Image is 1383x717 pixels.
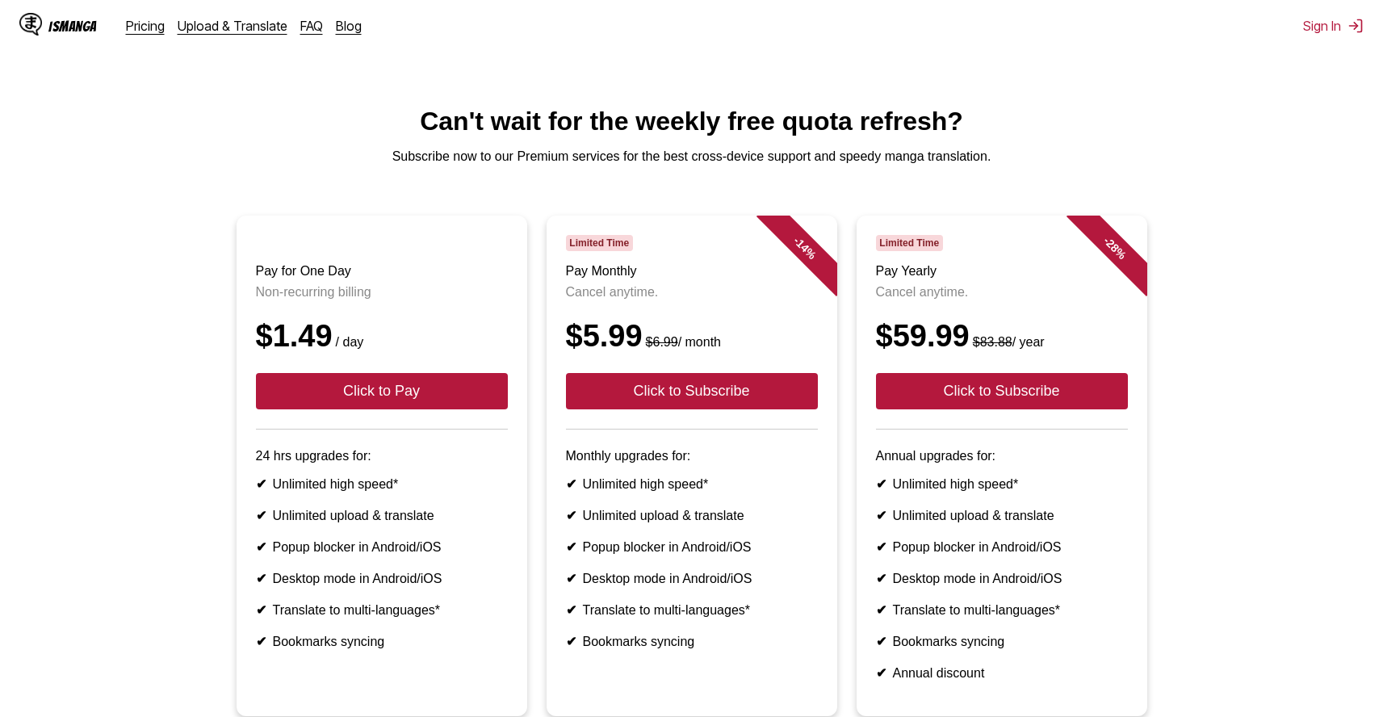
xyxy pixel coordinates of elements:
li: Desktop mode in Android/iOS [876,571,1128,586]
li: Unlimited upload & translate [566,508,818,523]
b: ✔ [256,477,266,491]
li: Bookmarks syncing [566,634,818,649]
li: Translate to multi-languages* [256,602,508,618]
p: Subscribe now to our Premium services for the best cross-device support and speedy manga translat... [13,149,1370,164]
b: ✔ [876,509,886,522]
li: Popup blocker in Android/iOS [256,539,508,555]
a: Blog [336,18,362,34]
div: $1.49 [256,319,508,354]
b: ✔ [566,540,576,554]
img: Sign out [1347,18,1364,34]
a: FAQ [300,18,323,34]
b: ✔ [256,603,266,617]
h1: Can't wait for the weekly free quota refresh? [13,107,1370,136]
small: / day [333,335,364,349]
a: Pricing [126,18,165,34]
b: ✔ [566,603,576,617]
p: Cancel anytime. [566,285,818,300]
li: Unlimited high speed* [566,476,818,492]
a: Upload & Translate [178,18,287,34]
button: Click to Pay [256,373,508,409]
b: ✔ [876,477,886,491]
button: Click to Subscribe [566,373,818,409]
b: ✔ [566,509,576,522]
p: Annual upgrades for: [876,449,1128,463]
b: ✔ [566,635,576,648]
b: ✔ [876,666,886,680]
span: Limited Time [566,235,633,251]
span: Limited Time [876,235,943,251]
li: Bookmarks syncing [876,634,1128,649]
b: ✔ [256,635,266,648]
li: Popup blocker in Android/iOS [876,539,1128,555]
b: ✔ [256,509,266,522]
li: Popup blocker in Android/iOS [566,539,818,555]
a: IsManga LogoIsManga [19,13,126,39]
p: Cancel anytime. [876,285,1128,300]
div: $5.99 [566,319,818,354]
small: / year [970,335,1045,349]
b: ✔ [256,572,266,585]
s: $6.99 [646,335,678,349]
p: Non-recurring billing [256,285,508,300]
div: $59.99 [876,319,1128,354]
img: IsManga Logo [19,13,42,36]
b: ✔ [566,572,576,585]
li: Unlimited high speed* [256,476,508,492]
button: Sign In [1303,18,1364,34]
p: 24 hrs upgrades for: [256,449,508,463]
b: ✔ [876,635,886,648]
div: IsManga [48,19,97,34]
li: Annual discount [876,665,1128,681]
li: Unlimited high speed* [876,476,1128,492]
li: Desktop mode in Android/iOS [256,571,508,586]
h3: Pay Yearly [876,264,1128,279]
button: Click to Subscribe [876,373,1128,409]
div: - 14 % [756,199,853,296]
b: ✔ [566,477,576,491]
li: Bookmarks syncing [256,634,508,649]
h3: Pay Monthly [566,264,818,279]
b: ✔ [256,540,266,554]
s: $83.88 [973,335,1012,349]
li: Unlimited upload & translate [256,508,508,523]
small: / month [643,335,721,349]
b: ✔ [876,572,886,585]
li: Desktop mode in Android/iOS [566,571,818,586]
div: - 28 % [1066,199,1163,296]
li: Translate to multi-languages* [876,602,1128,618]
b: ✔ [876,540,886,554]
li: Unlimited upload & translate [876,508,1128,523]
b: ✔ [876,603,886,617]
li: Translate to multi-languages* [566,602,818,618]
h3: Pay for One Day [256,264,508,279]
p: Monthly upgrades for: [566,449,818,463]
